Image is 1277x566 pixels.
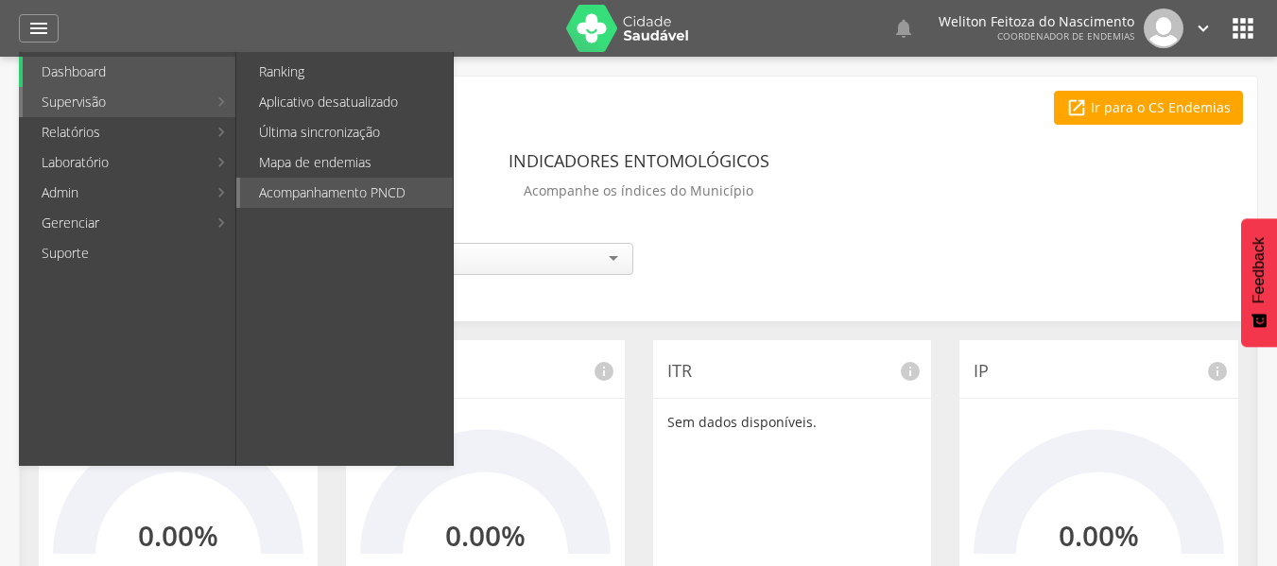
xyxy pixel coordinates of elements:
[23,178,207,208] a: Admin
[445,520,526,551] h2: 0.00%
[1066,97,1087,118] i: 
[23,208,207,238] a: Gerenciar
[240,178,453,208] a: Acompanhamento PNCD
[1193,18,1214,39] i: 
[23,147,207,178] a: Laboratório
[974,359,1224,384] p: IP
[892,9,915,48] a: 
[240,147,453,178] a: Mapa de endemias
[240,117,453,147] a: Última sincronização
[1059,520,1139,551] h2: 0.00%
[1054,91,1243,125] a: Ir para o CS Endemias
[1228,13,1258,43] i: 
[360,359,611,384] p: IRP
[509,144,769,178] header: Indicadores Entomológicos
[23,117,207,147] a: Relatórios
[1251,237,1268,303] span: Feedback
[593,360,615,383] i: info
[240,87,453,117] a: Aplicativo desatualizado
[240,57,453,87] a: Ranking
[524,178,753,204] p: Acompanhe os índices do Município
[997,29,1134,43] span: Coordenador de Endemias
[23,57,235,87] a: Dashboard
[1241,218,1277,347] button: Feedback - Mostrar pesquisa
[667,413,918,432] p: Sem dados disponíveis.
[667,359,918,384] p: ITR
[1193,9,1214,48] a: 
[23,87,207,117] a: Supervisão
[23,238,235,268] a: Suporte
[19,14,59,43] a: 
[892,17,915,40] i: 
[939,15,1134,28] p: Weliton Feitoza do Nascimento
[1206,360,1229,383] i: info
[27,17,50,40] i: 
[899,360,922,383] i: info
[138,520,218,551] h2: 0.00%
